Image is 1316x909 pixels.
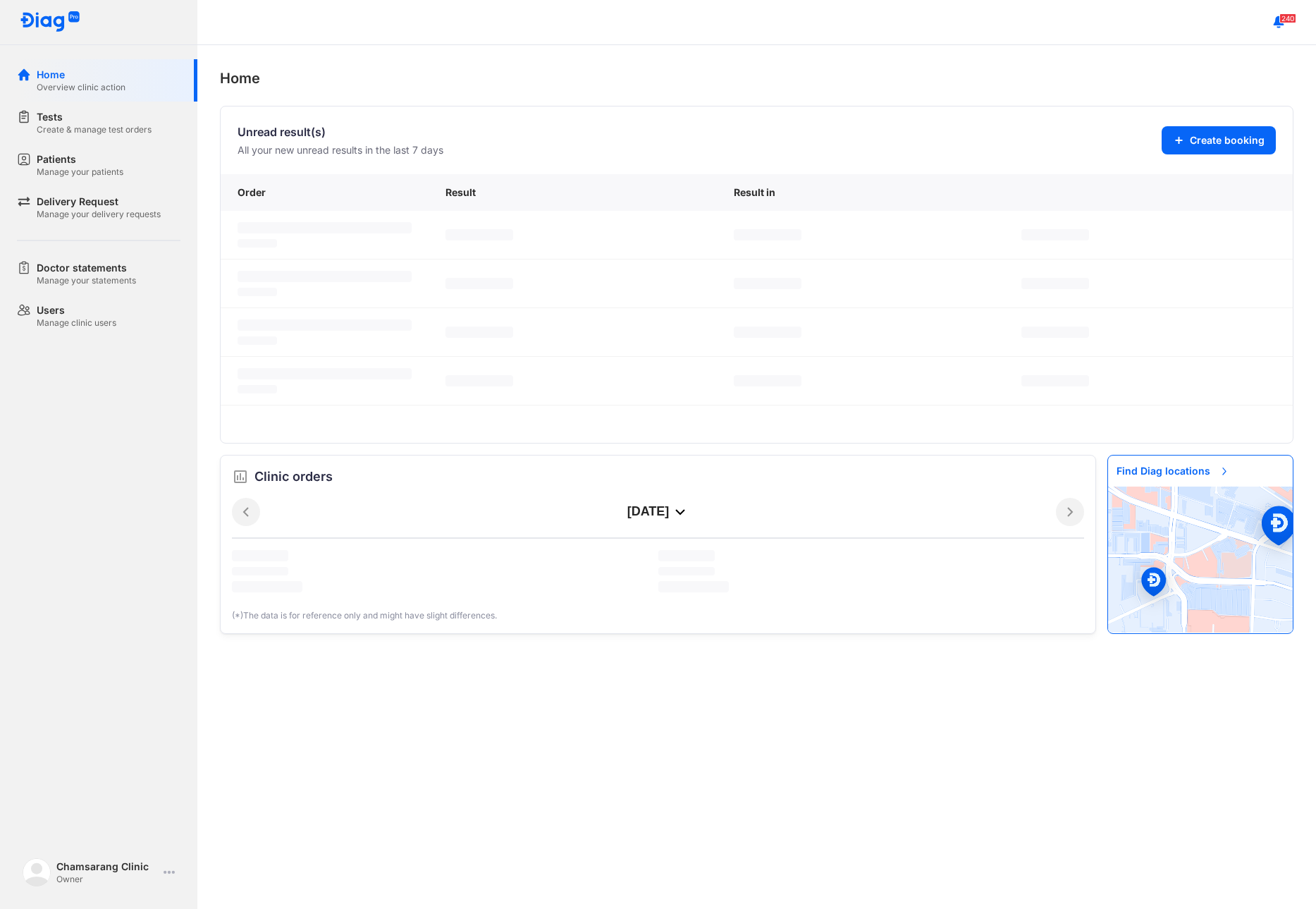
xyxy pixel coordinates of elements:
div: Order [221,174,429,211]
span: ‌ [734,327,801,338]
div: Unread result(s) [238,123,443,140]
button: Create booking [1162,126,1276,154]
span: ‌ [445,327,513,338]
div: Patients [37,152,123,166]
div: Delivery Request [37,195,161,209]
div: Home [220,68,1293,89]
span: ‌ [238,385,277,394]
span: ‌ [232,567,288,575]
div: [DATE] [260,504,1056,520]
span: ‌ [238,368,412,379]
div: All your new unread results in the last 7 days [238,143,443,157]
div: Home [37,68,125,82]
div: Manage clinic users [37,317,116,329]
span: ‌ [1021,278,1089,289]
div: Users [37,303,116,317]
span: ‌ [734,229,801,240]
img: logo [23,858,51,886]
div: Manage your statements [37,275,136,286]
span: ‌ [238,222,412,233]
div: Owner [56,874,158,885]
span: ‌ [658,567,715,575]
div: Overview clinic action [37,82,125,93]
img: logo [20,11,80,33]
div: Result [429,174,717,211]
div: Create & manage test orders [37,124,152,135]
span: ‌ [445,375,513,386]
span: ‌ [658,581,729,592]
div: Result in [717,174,1005,211]
span: Create booking [1190,133,1265,147]
span: ‌ [658,550,715,561]
div: (*)The data is for reference only and might have slight differences. [232,609,1084,622]
div: Manage your delivery requests [37,209,161,220]
div: Manage your patients [37,166,123,178]
span: ‌ [238,239,277,248]
span: ‌ [238,288,277,296]
span: Find Diag locations [1108,456,1238,487]
div: Tests [37,110,152,124]
span: Clinic orders [254,467,333,487]
span: ‌ [445,278,513,289]
span: ‌ [238,271,412,282]
img: order.5a6da16c.svg [232,468,249,485]
span: ‌ [734,375,801,386]
span: ‌ [734,278,801,289]
span: ‌ [1021,229,1089,240]
span: ‌ [232,581,302,592]
span: ‌ [238,319,412,331]
span: ‌ [1021,327,1089,338]
div: Chamsarang Clinic [56,860,158,874]
span: ‌ [238,336,277,345]
div: Doctor statements [37,261,136,275]
span: 240 [1279,13,1296,23]
span: ‌ [1021,375,1089,386]
span: ‌ [232,550,288,561]
span: ‌ [445,229,513,240]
